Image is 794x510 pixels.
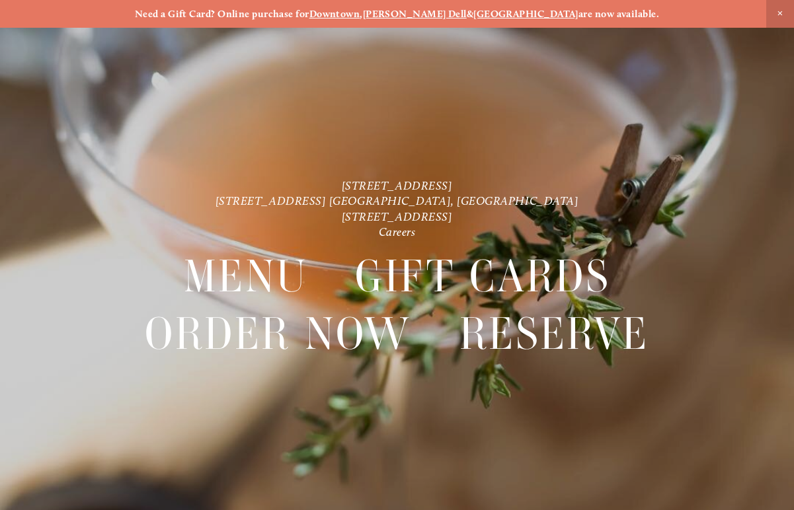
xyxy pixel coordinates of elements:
strong: Need a Gift Card? Online purchase for [135,8,309,20]
strong: , [360,8,362,20]
strong: & [467,8,473,20]
a: [PERSON_NAME] Dell [363,8,467,20]
a: Downtown [309,8,360,20]
a: Careers [379,225,416,239]
a: Gift Cards [355,248,610,305]
a: [STREET_ADDRESS] [GEOGRAPHIC_DATA], [GEOGRAPHIC_DATA] [216,194,579,208]
a: Order Now [145,306,411,363]
a: [STREET_ADDRESS] [342,209,453,223]
strong: are now available. [578,8,659,20]
a: [GEOGRAPHIC_DATA] [473,8,578,20]
a: Reserve [459,306,649,363]
a: [STREET_ADDRESS] [342,178,453,192]
a: Menu [184,248,308,305]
